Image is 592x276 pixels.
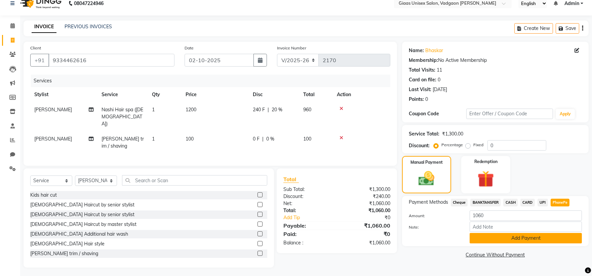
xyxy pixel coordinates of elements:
[404,213,465,219] label: Amount:
[272,106,282,113] span: 20 %
[30,240,105,247] div: [DEMOGRAPHIC_DATA] Hair style
[409,96,424,103] div: Points:
[30,231,128,238] div: [DEMOGRAPHIC_DATA] Additional hair wash
[409,57,582,64] div: No Active Membership
[437,67,442,74] div: 11
[470,199,501,206] span: BANKTANSFER
[97,87,148,102] th: Service
[337,239,395,246] div: ₹1,060.00
[404,224,465,230] label: Note:
[333,87,390,102] th: Action
[337,200,395,207] div: ₹1,060.00
[442,130,463,137] div: ₹1,300.00
[48,54,174,67] input: Search by Name/Mobile/Email/Code
[182,87,249,102] th: Price
[520,199,535,206] span: CARD
[337,186,395,193] div: ₹1,300.00
[441,142,463,148] label: Percentage
[409,76,436,83] div: Card on file:
[262,135,264,143] span: |
[474,159,498,165] label: Redemption
[102,136,144,149] span: [PERSON_NAME] trim / shaving
[278,222,337,230] div: Payable:
[268,106,269,113] span: |
[122,175,267,186] input: Search or Scan
[152,136,155,142] span: 1
[451,199,468,206] span: Cheque
[30,54,49,67] button: +91
[34,136,72,142] span: [PERSON_NAME]
[337,222,395,230] div: ₹1,060.00
[470,233,582,243] button: Add Payment
[337,230,395,238] div: ₹0
[277,45,306,51] label: Invoice Number
[551,199,570,206] span: PhonePe
[30,211,134,218] div: [DEMOGRAPHIC_DATA] Haircut by senior stylist
[514,23,553,34] button: Create New
[30,192,57,199] div: Kids hair cut
[409,86,431,93] div: Last Visit:
[538,199,548,206] span: UPI
[30,87,97,102] th: Stylist
[347,214,395,221] div: ₹0
[438,76,440,83] div: 0
[303,107,311,113] span: 960
[303,136,311,142] span: 100
[278,239,337,246] div: Balance :
[278,207,337,214] div: Total:
[337,193,395,200] div: ₹240.00
[410,159,443,165] label: Manual Payment
[148,87,182,102] th: Qty
[409,47,424,54] div: Name:
[409,67,435,74] div: Total Visits:
[30,45,41,51] label: Client
[30,221,136,228] div: [DEMOGRAPHIC_DATA] Haircut by master stylist
[34,107,72,113] span: [PERSON_NAME]
[152,107,155,113] span: 1
[102,107,143,127] span: Nashi Hair spa ([DEMOGRAPHIC_DATA])
[556,23,579,34] button: Save
[470,210,582,221] input: Amount
[337,207,395,214] div: ₹1,060.00
[409,57,438,64] div: Membership:
[185,45,194,51] label: Date
[278,214,347,221] a: Add Tip
[65,24,112,30] a: PREVIOUS INVOICES
[472,169,499,189] img: _gift.svg
[473,142,483,148] label: Fixed
[186,107,196,113] span: 1200
[30,201,134,208] div: [DEMOGRAPHIC_DATA] Haircut by senior stylist
[278,200,337,207] div: Net:
[186,136,194,142] span: 100
[470,222,582,232] input: Add Note
[413,169,439,188] img: _cash.svg
[278,186,337,193] div: Sub Total:
[425,47,443,54] a: Bhaskar
[31,75,395,87] div: Services
[299,87,333,102] th: Total
[249,87,299,102] th: Disc
[409,110,467,117] div: Coupon Code
[409,142,430,149] div: Discount:
[253,135,260,143] span: 0 F
[403,251,587,259] a: Continue Without Payment
[466,109,553,119] input: Enter Offer / Coupon Code
[556,109,575,119] button: Apply
[283,176,299,183] span: Total
[278,193,337,200] div: Discount:
[30,250,98,257] div: [PERSON_NAME] trim / shaving
[32,21,56,33] a: INVOICE
[409,199,448,206] span: Payment Methods
[278,230,337,238] div: Paid:
[266,135,274,143] span: 0 %
[253,106,265,113] span: 240 F
[433,86,447,93] div: [DATE]
[425,96,428,103] div: 0
[503,199,518,206] span: CASH
[409,130,439,137] div: Service Total:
